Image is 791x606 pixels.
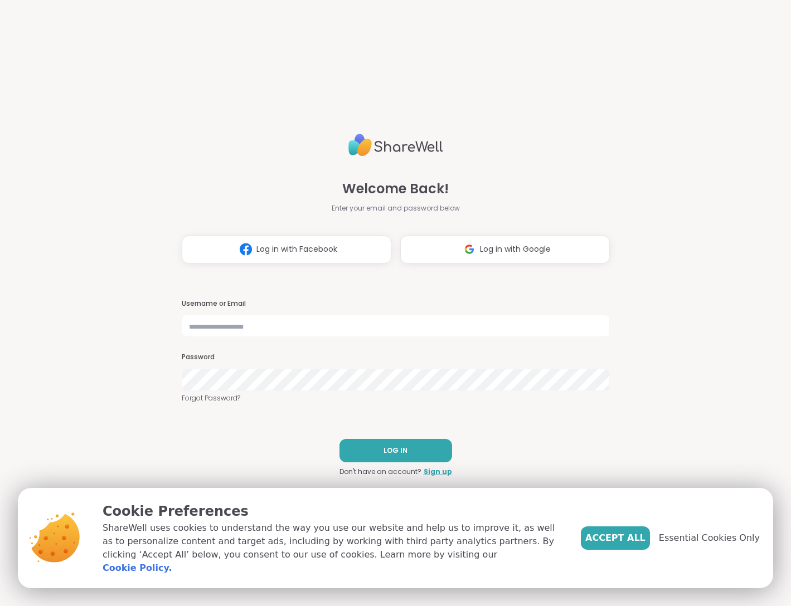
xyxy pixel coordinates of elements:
[342,179,449,199] span: Welcome Back!
[339,439,452,462] button: LOG IN
[103,521,563,575] p: ShareWell uses cookies to understand the way you use our website and help us to improve it, as we...
[182,299,610,309] h3: Username or Email
[585,531,646,545] span: Accept All
[235,239,256,260] img: ShareWell Logomark
[384,446,407,456] span: LOG IN
[103,501,563,521] p: Cookie Preferences
[348,129,443,161] img: ShareWell Logo
[182,393,610,403] a: Forgot Password?
[459,239,480,260] img: ShareWell Logomark
[659,531,760,545] span: Essential Cookies Only
[400,236,610,263] button: Log in with Google
[581,526,650,550] button: Accept All
[424,467,452,477] a: Sign up
[480,243,551,255] span: Log in with Google
[182,353,610,362] h3: Password
[103,561,172,575] a: Cookie Policy.
[332,203,460,213] span: Enter your email and password below
[182,236,391,263] button: Log in with Facebook
[339,467,421,477] span: Don't have an account?
[256,243,337,255] span: Log in with Facebook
